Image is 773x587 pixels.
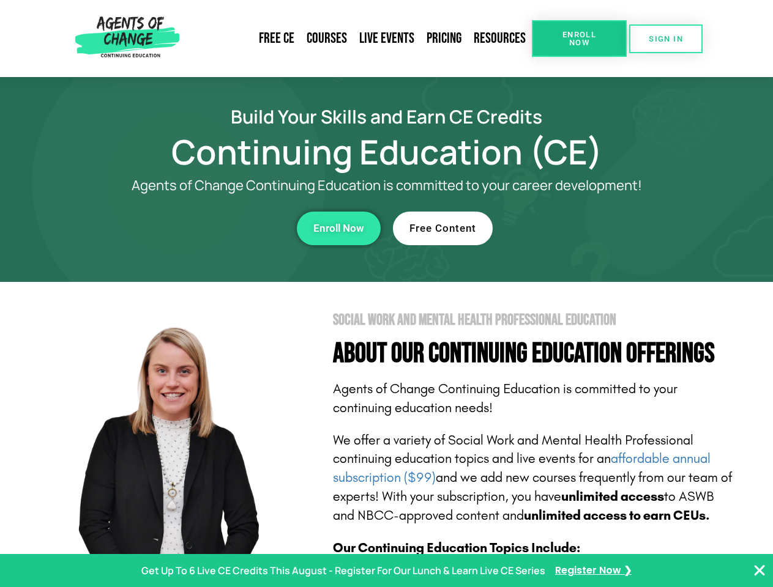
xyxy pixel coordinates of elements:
[333,340,736,367] h4: About Our Continuing Education Offerings
[253,24,301,53] a: Free CE
[409,223,476,234] span: Free Content
[468,24,532,53] a: Resources
[420,24,468,53] a: Pricing
[301,24,353,53] a: Courses
[649,35,683,43] span: SIGN IN
[297,212,381,245] a: Enroll Now
[333,381,678,416] span: Agents of Change Continuing Education is committed to your continuing education needs!
[87,178,687,193] p: Agents of Change Continuing Education is committed to your career development!
[551,31,607,46] span: Enroll Now
[333,540,580,556] b: Our Continuing Education Topics Include:
[353,24,420,53] a: Live Events
[555,562,632,580] a: Register Now ❯
[333,312,736,328] h2: Social Work and Mental Health Professional Education
[313,223,364,234] span: Enroll Now
[333,431,736,525] p: We offer a variety of Social Work and Mental Health Professional continuing education topics and ...
[532,20,627,57] a: Enroll Now
[524,508,710,523] b: unlimited access to earn CEUs.
[184,24,532,53] nav: Menu
[629,24,703,53] a: SIGN IN
[38,108,736,125] h2: Build Your Skills and Earn CE Credits
[38,138,736,166] h1: Continuing Education (CE)
[561,489,664,504] b: unlimited access
[141,562,545,580] p: Get Up To 6 Live CE Credits This August - Register For Our Lunch & Learn Live CE Series
[752,563,767,578] button: Close Banner
[393,212,493,245] a: Free Content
